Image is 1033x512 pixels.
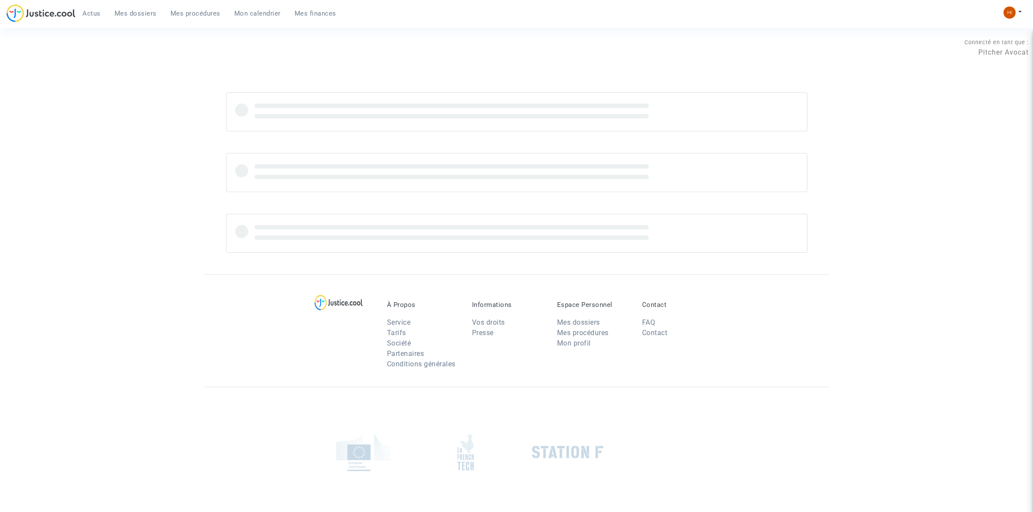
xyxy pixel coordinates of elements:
p: À Propos [387,301,459,309]
img: logo-lg.svg [315,295,363,310]
span: Actus [82,10,101,17]
span: Mes procédures [171,10,220,17]
a: Actus [75,7,108,20]
a: Partenaires [387,349,424,358]
span: Mon calendrier [234,10,281,17]
a: Mon calendrier [227,7,288,20]
p: Espace Personnel [557,301,629,309]
a: Mes dossiers [108,7,164,20]
img: europe_commision.png [336,434,390,471]
a: FAQ [642,318,656,326]
p: Informations [472,301,544,309]
img: french_tech.png [457,434,474,471]
a: Mes procédures [557,329,609,337]
span: Mes dossiers [115,10,157,17]
img: jc-logo.svg [7,4,75,22]
a: Service [387,318,411,326]
a: Presse [472,329,494,337]
img: stationf.png [532,446,603,459]
a: Mes finances [288,7,343,20]
img: fc99b196863ffcca57bb8fe2645aafd9 [1003,7,1016,19]
span: Connecté en tant que : [964,39,1029,46]
a: Société [387,339,411,347]
a: Tarifs [387,329,406,337]
span: Mes finances [295,10,336,17]
a: Conditions générales [387,360,456,368]
a: Mes procédures [164,7,227,20]
a: Mes dossiers [557,318,600,326]
p: Contact [642,301,714,309]
a: Vos droits [472,318,505,326]
a: Contact [642,329,668,337]
a: Mon profil [557,339,591,347]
